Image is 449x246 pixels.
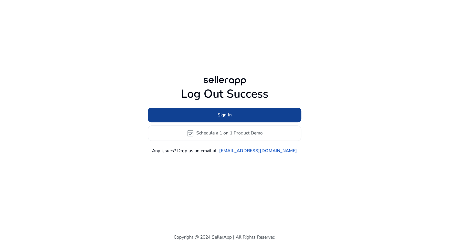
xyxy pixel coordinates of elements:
h1: Log Out Success [148,87,301,101]
span: Sign In [218,112,232,118]
button: event_availableSchedule a 1 on 1 Product Demo [148,125,301,141]
p: Any issues? Drop us an email at [152,147,217,154]
a: [EMAIL_ADDRESS][DOMAIN_NAME] [219,147,297,154]
span: event_available [187,129,194,137]
button: Sign In [148,108,301,122]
